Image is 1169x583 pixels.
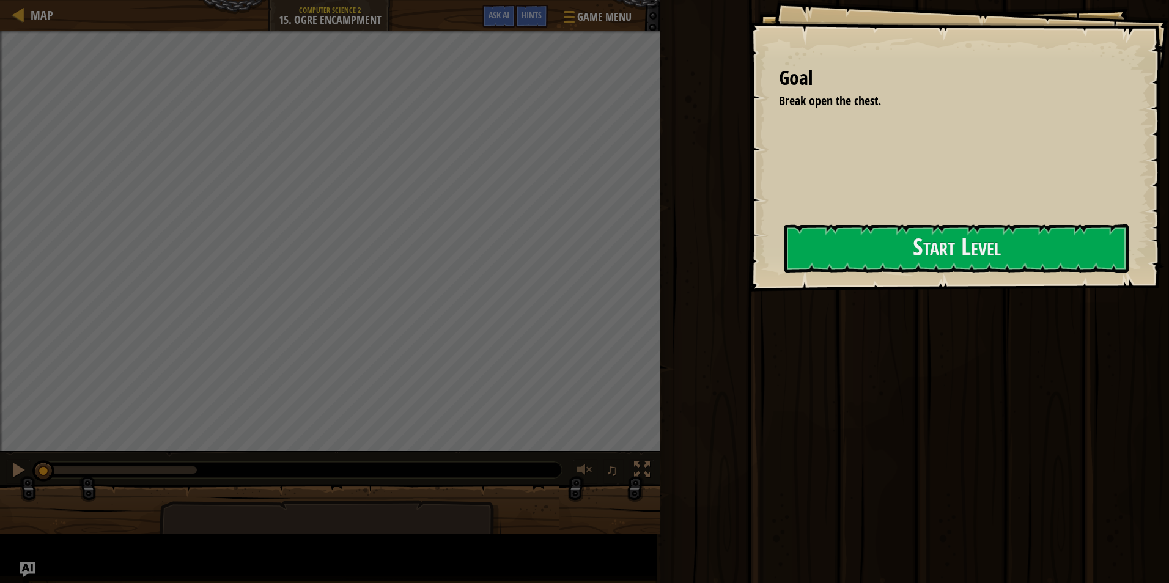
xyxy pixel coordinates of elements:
div: Goal [779,64,1126,92]
button: Ctrl + P: Pause [6,459,31,484]
span: Hints [522,9,542,21]
button: Toggle fullscreen [630,459,654,484]
button: Adjust volume [573,459,597,484]
span: Game Menu [577,9,632,25]
button: ♫ [603,459,624,484]
span: Break open the chest. [779,92,881,109]
li: Break open the chest. [764,92,1123,110]
button: Start Level [784,224,1129,273]
button: Ask AI [20,562,35,577]
span: Ask AI [489,9,509,21]
button: Game Menu [554,5,639,34]
a: Map [24,7,53,23]
button: Ask AI [482,5,515,28]
span: ♫ [606,461,618,479]
span: Map [31,7,53,23]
